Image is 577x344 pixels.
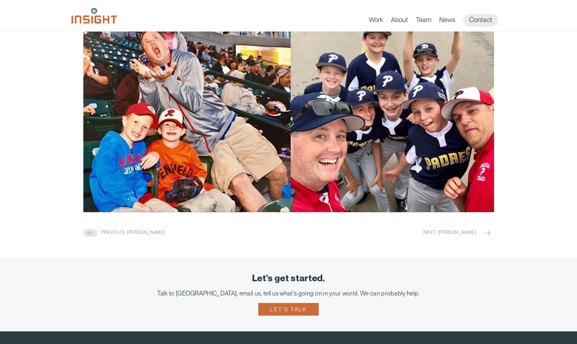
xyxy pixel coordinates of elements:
[12,273,565,284] div: Let's get started.
[369,14,506,27] nav: primary navigation menu
[391,16,408,27] a: About
[71,8,117,24] img: Insight Marketing Design
[439,16,455,27] a: News
[463,14,498,27] a: Contact
[369,16,383,27] a: Work
[12,290,565,297] div: Talk to [GEOGRAPHIC_DATA], email us, tell us what's going on in your world. We can probably help.
[297,229,494,239] a: Next: [PERSON_NAME]
[258,303,318,316] a: Let's talk
[301,229,476,239] span: Next: [PERSON_NAME]
[83,229,280,239] a: Previous: [PERSON_NAME]
[101,229,276,239] span: Previous: [PERSON_NAME]
[416,16,431,27] a: Team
